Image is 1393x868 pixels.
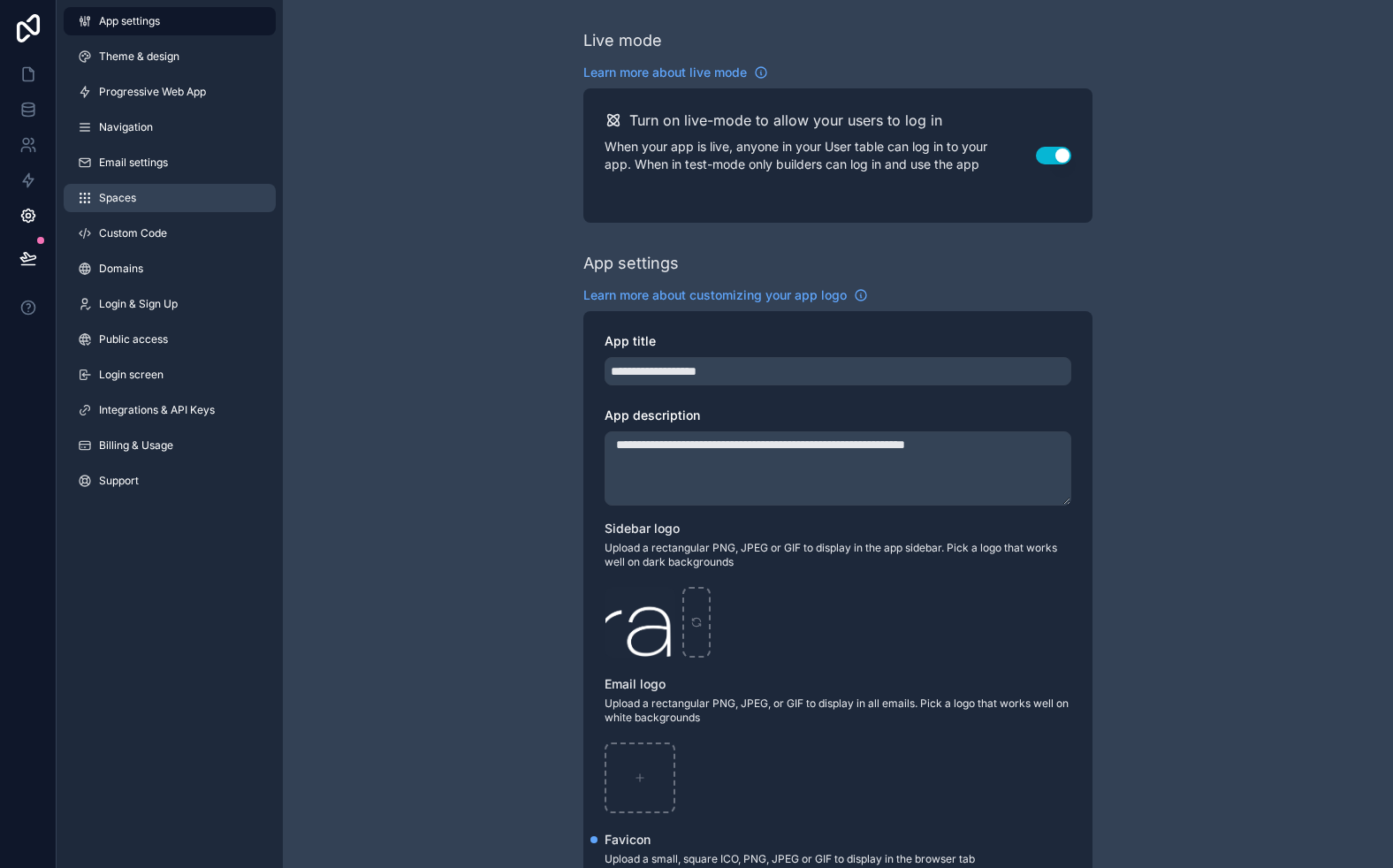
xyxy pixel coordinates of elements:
[64,78,276,106] a: Progressive Web App
[629,110,942,131] h2: Turn on live-mode to allow your users to log in
[605,407,700,423] span: App description
[605,852,1071,866] span: Upload a small, square ICO, PNG, JPEG or GIF to display in the browser tab
[605,333,656,348] span: App title
[605,832,651,847] span: Favicon
[64,361,276,389] a: Login screen
[583,251,679,276] div: App settings
[99,156,168,170] span: Email settings
[99,438,173,453] span: Billing & Usage
[64,325,276,354] a: Public access
[605,697,1071,725] span: Upload a rectangular PNG, JPEG, or GIF to display in all emails. Pick a logo that works well on w...
[99,49,179,64] span: Theme & design
[64,396,276,424] a: Integrations & API Keys
[64,467,276,495] a: Support
[605,138,1036,173] p: When your app is live, anyone in your User table can log in to your app. When in test-mode only b...
[64,290,276,318] a: Login & Sign Up
[99,368,164,382] span: Login screen
[64,255,276,283] a: Domains
[583,64,768,81] a: Learn more about live mode
[99,226,167,240] span: Custom Code
[583,286,847,304] span: Learn more about customizing your app logo
[99,120,153,134] span: Navigation
[605,676,666,691] span: Email logo
[583,64,747,81] span: Learn more about live mode
[605,541,1071,569] span: Upload a rectangular PNG, JPEG or GIF to display in the app sidebar. Pick a logo that works well ...
[64,184,276,212] a: Spaces
[99,403,215,417] span: Integrations & API Keys
[605,521,680,536] span: Sidebar logo
[64,148,276,177] a: Email settings
[64,431,276,460] a: Billing & Usage
[64,42,276,71] a: Theme & design
[99,85,206,99] span: Progressive Web App
[99,262,143,276] span: Domains
[583,28,662,53] div: Live mode
[99,191,136,205] span: Spaces
[583,286,868,304] a: Learn more about customizing your app logo
[99,332,168,346] span: Public access
[99,297,178,311] span: Login & Sign Up
[99,474,139,488] span: Support
[64,219,276,247] a: Custom Code
[99,14,160,28] span: App settings
[64,113,276,141] a: Navigation
[64,7,276,35] a: App settings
